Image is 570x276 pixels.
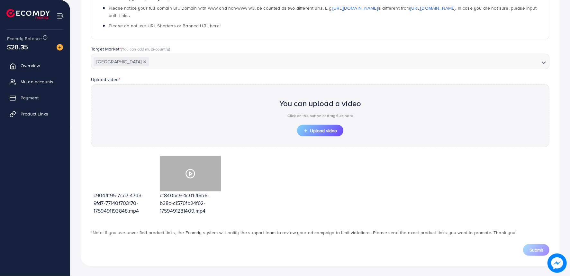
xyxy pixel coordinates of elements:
[5,75,65,88] a: My ad accounts
[91,46,170,52] label: Target Market
[303,128,337,133] span: Upload video
[91,229,549,236] p: *Note: If you use unverified product links, the Ecomdy system will notify the support team to rev...
[94,57,149,66] span: [GEOGRAPHIC_DATA]
[121,46,170,52] span: (You can add multi-country)
[297,125,343,136] button: Upload video
[5,107,65,120] a: Product Links
[57,12,64,20] img: menu
[109,5,537,19] span: Please notice your full domain url. Domain with www and non-www will be counted as two different ...
[7,35,42,42] span: Ecomdy Balance
[109,23,221,29] span: Please do not use URL Shortens or Banned URL here!
[547,253,567,273] img: image
[21,95,39,101] span: Payment
[94,191,155,215] p: c9044f95-7ca7-47d3-9fd7-77140f703170-1759491193848.mp4
[160,191,221,215] p: cf840bc9-4c01-46b6-b38c-c1576fb24f62-1759491281409.mp4
[57,44,63,51] img: image
[21,62,40,69] span: Overview
[6,40,29,54] span: $28.35
[21,78,53,85] span: My ad accounts
[529,247,543,253] span: Submit
[91,54,549,69] div: Search for option
[523,244,549,256] button: Submit
[332,5,378,11] a: [URL][DOMAIN_NAME]
[410,5,456,11] a: [URL][DOMAIN_NAME]
[6,9,50,19] img: logo
[279,99,361,108] h2: You can upload a video
[279,112,361,120] p: Click on the button or drag files here
[143,60,146,63] button: Deselect Pakistan
[5,91,65,104] a: Payment
[150,57,539,67] input: Search for option
[21,111,48,117] span: Product Links
[91,76,120,83] label: Upload video
[5,59,65,72] a: Overview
